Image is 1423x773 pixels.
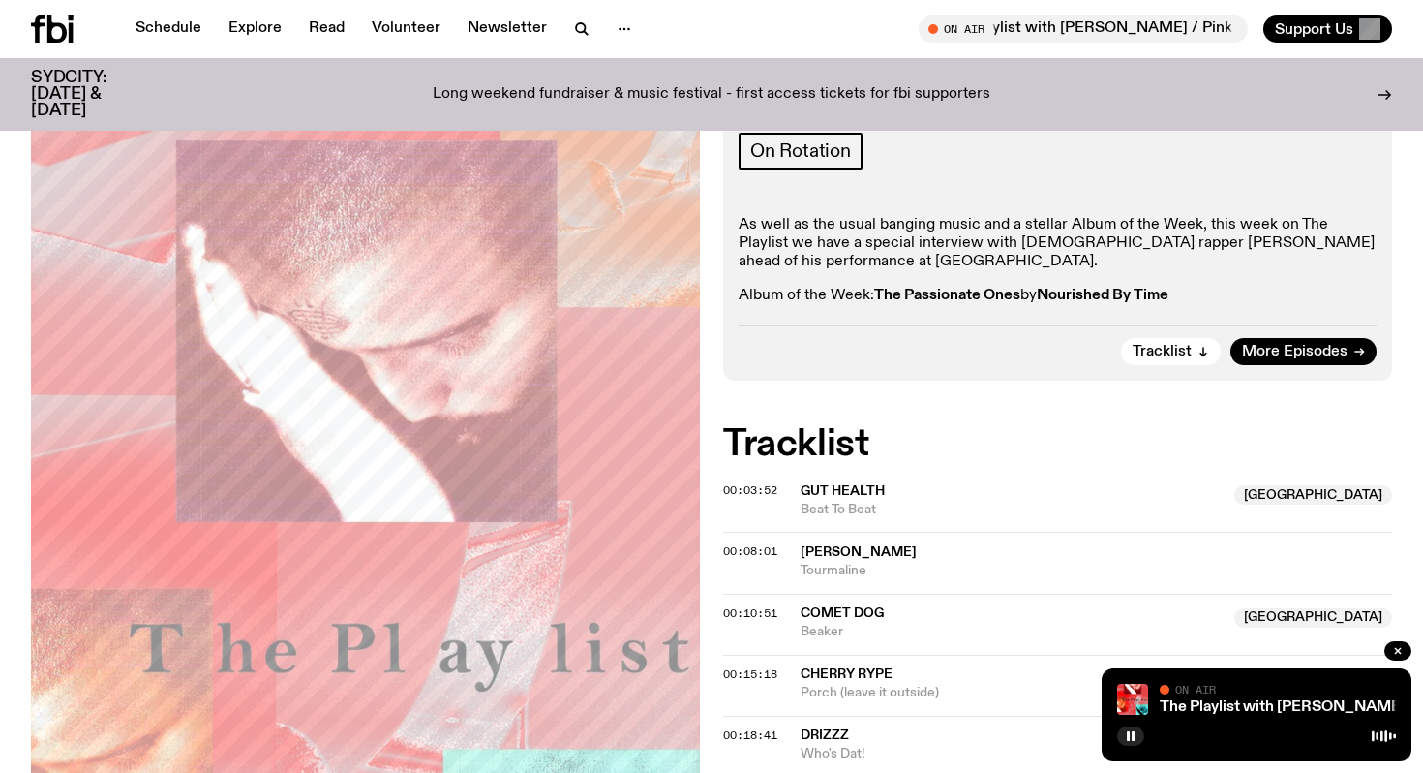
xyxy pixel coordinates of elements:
strong: The Passionate Ones [874,288,1020,303]
span: 00:18:41 [723,727,777,743]
span: [PERSON_NAME] [801,545,917,559]
button: On AirThe Playlist with [PERSON_NAME] / Pink Siifu Interview!! [919,15,1248,43]
span: Cherry Rype [801,667,893,681]
a: Schedule [124,15,213,43]
a: On Rotation [739,133,863,170]
span: 00:10:51 [723,605,777,621]
p: Album of the Week: by [739,287,1377,305]
span: [GEOGRAPHIC_DATA] [1234,485,1392,505]
h3: SYDCITY: [DATE] & [DATE] [31,70,155,119]
span: DRIZZZ [801,728,849,742]
span: Beat To Beat [801,501,1223,519]
span: On Rotation [750,140,851,162]
a: Volunteer [360,15,452,43]
span: Tracklist [1133,345,1192,359]
span: Porch (leave it outside) [801,684,1223,702]
span: Support Us [1275,20,1353,38]
span: Comet Dog [801,606,884,620]
a: Read [297,15,356,43]
p: As well as the usual banging music and a stellar Album of the Week, this week on The Playlist we ... [739,216,1377,272]
button: Support Us [1263,15,1392,43]
a: Newsletter [456,15,559,43]
a: Explore [217,15,293,43]
span: More Episodes [1242,345,1347,359]
p: Long weekend fundraiser & music festival - first access tickets for fbi supporters [433,86,990,104]
button: Tracklist [1121,338,1221,365]
span: Beaker [801,623,1223,641]
img: The cover image for this episode of The Playlist, featuring the title of the show as well as the ... [1117,684,1148,715]
span: [GEOGRAPHIC_DATA] [1234,608,1392,628]
span: Tourmaline [801,562,1392,580]
span: Gut Health [801,484,885,498]
span: 00:15:18 [723,666,777,682]
strong: Nourished By Time [1037,288,1168,303]
a: More Episodes [1230,338,1377,365]
span: 00:03:52 [723,482,777,498]
span: Who's Dat! [801,745,1392,763]
h2: Tracklist [723,427,1392,462]
span: 00:08:01 [723,543,777,559]
span: On Air [1175,683,1216,696]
